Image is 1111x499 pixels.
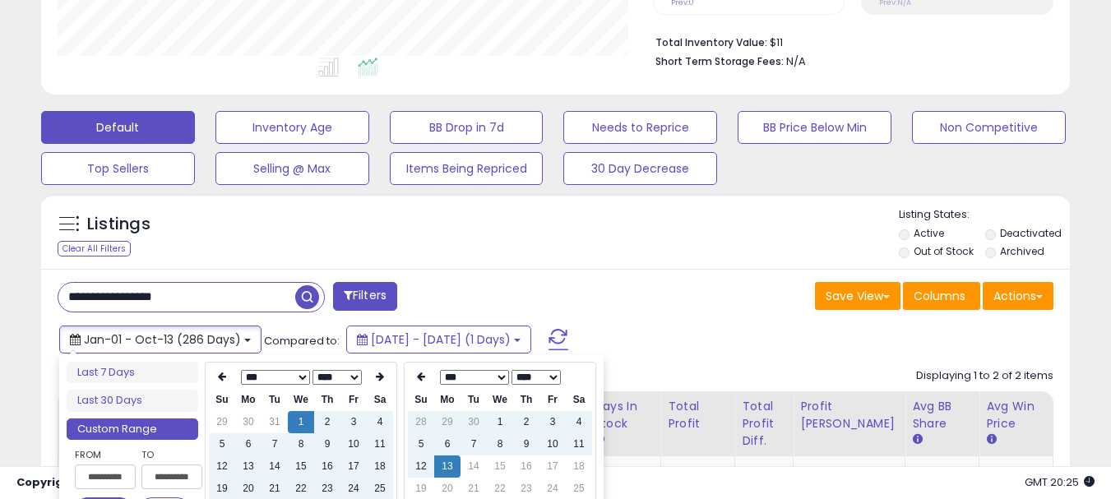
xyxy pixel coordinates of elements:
td: 11 [566,433,592,455]
td: 18 [367,455,393,478]
td: 5 [408,433,434,455]
button: Jan-01 - Oct-13 (286 Days) [59,326,262,353]
td: 13 [235,455,262,478]
td: 6 [434,433,461,455]
td: 7 [461,433,487,455]
label: Out of Stock [914,244,974,258]
div: Clear All Filters [58,241,131,256]
span: [DATE] - [DATE] (1 Days) [371,331,511,348]
button: 30 Day Decrease [563,152,717,185]
div: Total Profit Diff. [742,398,786,450]
th: Sa [367,389,393,411]
th: Mo [235,389,262,411]
button: Columns [903,282,980,310]
p: Listing States: [899,207,1070,223]
div: Avg Win Price [986,398,1046,432]
td: 7 [262,433,288,455]
label: Active [914,226,944,240]
td: 2 [513,411,539,433]
button: BB Price Below Min [738,111,891,144]
th: Tu [262,389,288,411]
td: 16 [314,455,340,478]
td: 3 [340,411,367,433]
button: BB Drop in 7d [390,111,544,144]
td: 12 [408,455,434,478]
button: Default [41,111,195,144]
td: 2 [314,411,340,433]
th: Fr [539,389,566,411]
td: 4 [367,411,393,433]
td: 31 [262,411,288,433]
span: Jan-01 - Oct-13 (286 Days) [84,331,241,348]
td: 11 [367,433,393,455]
div: seller snap | | [16,475,285,491]
td: 29 [434,411,461,433]
b: Short Term Storage Fees: [655,54,784,68]
button: Selling @ Max [215,152,369,185]
div: Total Profit [668,398,728,432]
td: 30 [235,411,262,433]
td: 13 [434,455,461,478]
th: We [288,389,314,411]
td: 5 [209,433,235,455]
th: Fr [340,389,367,411]
span: 2025-10-12 20:25 GMT [1025,474,1095,490]
div: Displaying 1 to 2 of 2 items [916,368,1053,384]
td: 18 [566,455,592,478]
label: Deactivated [1000,226,1062,240]
td: 1 [288,411,314,433]
small: Avg BB Share. [912,432,922,447]
span: Columns [914,288,965,304]
label: Archived [1000,244,1044,258]
td: 17 [340,455,367,478]
td: 10 [539,433,566,455]
td: 12 [209,455,235,478]
td: 14 [461,455,487,478]
th: Su [408,389,434,411]
td: 9 [314,433,340,455]
td: 14 [262,455,288,478]
button: Needs to Reprice [563,111,717,144]
td: 15 [288,455,314,478]
span: N/A [786,53,806,69]
button: Top Sellers [41,152,195,185]
td: 17 [539,455,566,478]
td: 16 [513,455,539,478]
button: Non Competitive [912,111,1066,144]
button: Items Being Repriced [390,152,544,185]
th: Mo [434,389,461,411]
th: Tu [461,389,487,411]
td: 15 [487,455,513,478]
h5: Listings [87,213,150,236]
li: $11 [655,31,1041,51]
th: We [487,389,513,411]
th: Sa [566,389,592,411]
button: Inventory Age [215,111,369,144]
div: Avg BB Share [912,398,972,432]
td: 29 [209,411,235,433]
td: 3 [539,411,566,433]
th: Th [314,389,340,411]
small: Avg Win Price. [986,432,996,447]
b: Total Inventory Value: [655,35,767,49]
td: 10 [340,433,367,455]
td: 30 [461,411,487,433]
li: Last 7 Days [67,362,198,384]
th: Su [209,389,235,411]
td: 6 [235,433,262,455]
td: 4 [566,411,592,433]
label: To [141,446,190,463]
span: Compared to: [264,333,340,349]
div: Profit [PERSON_NAME] [800,398,898,432]
td: 9 [513,433,539,455]
li: Custom Range [67,418,198,441]
td: 28 [408,411,434,433]
button: [DATE] - [DATE] (1 Days) [346,326,531,353]
div: Days In Stock [594,398,654,432]
small: Days In Stock. [594,432,604,447]
li: Last 30 Days [67,390,198,412]
button: Filters [333,282,397,311]
button: Actions [983,282,1053,310]
td: 1 [487,411,513,433]
strong: Copyright [16,474,76,490]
